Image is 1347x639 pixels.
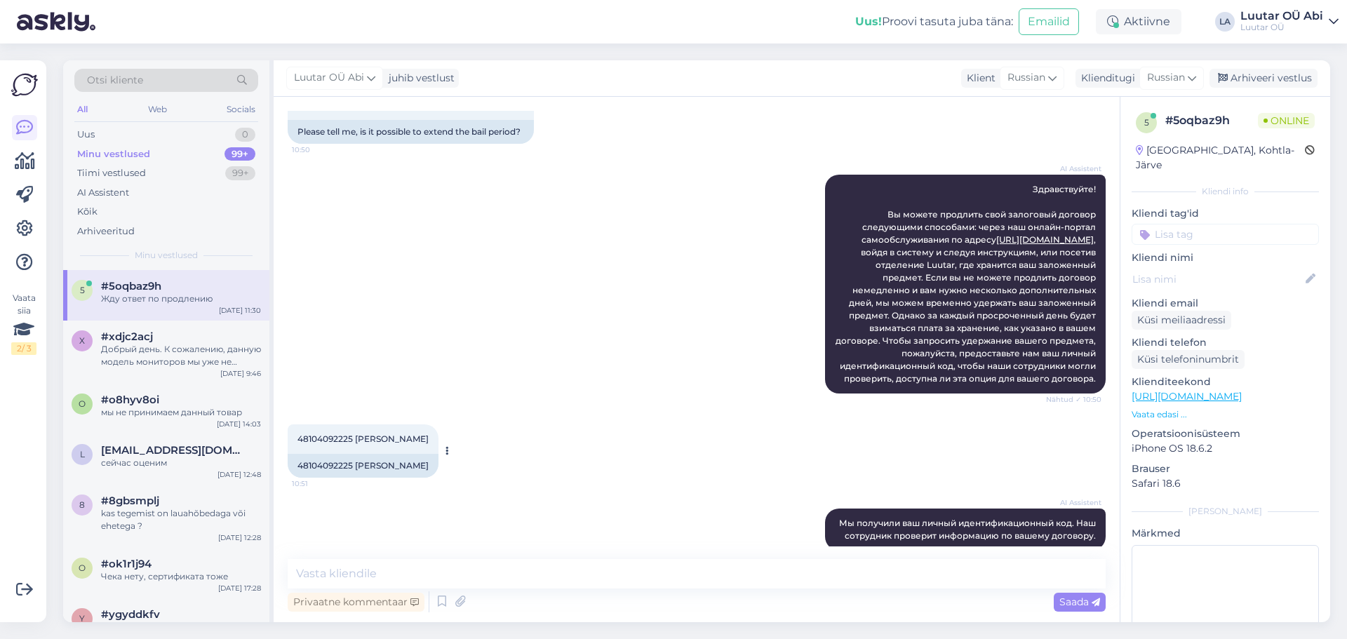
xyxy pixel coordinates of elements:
[77,147,150,161] div: Minu vestlused
[1258,113,1315,128] span: Online
[101,558,152,570] span: #ok1r1j94
[11,292,36,355] div: Vaata siia
[218,583,261,593] div: [DATE] 17:28
[1240,11,1339,33] a: Luutar OÜ AbiLuutar OÜ
[101,292,261,305] div: Жду ответ по продлению
[101,280,161,292] span: #5oqbaz9h
[101,457,261,469] div: сейчас оценим
[383,71,455,86] div: juhib vestlust
[1096,9,1181,34] div: Aktiivne
[77,186,129,200] div: AI Assistent
[1147,70,1185,86] span: Russian
[288,593,424,612] div: Privaatne kommentaar
[297,433,429,444] span: 48104092225 [PERSON_NAME]
[225,166,255,180] div: 99+
[74,100,91,119] div: All
[80,449,85,459] span: l
[1240,22,1323,33] div: Luutar OÜ
[1132,375,1319,389] p: Klienditeekond
[11,342,36,355] div: 2 / 3
[1165,112,1258,129] div: # 5oqbaz9h
[1215,12,1235,32] div: LA
[87,73,143,88] span: Otsi kliente
[219,305,261,316] div: [DATE] 11:30
[101,406,261,419] div: мы не принимаем данный товар
[77,166,146,180] div: Tiimi vestlused
[961,71,996,86] div: Klient
[1132,311,1231,330] div: Küsi meiliaadressi
[1075,71,1135,86] div: Klienditugi
[1209,69,1318,88] div: Arhiveeri vestlus
[79,499,85,510] span: 8
[1049,163,1101,174] span: AI Assistent
[294,70,364,86] span: Luutar OÜ Abi
[996,234,1094,245] a: [URL][DOMAIN_NAME]
[101,330,153,343] span: #xdjc2acj
[1132,335,1319,350] p: Kliendi telefon
[217,469,261,480] div: [DATE] 12:48
[101,394,159,406] span: #o8hyv8oi
[1240,11,1323,22] div: Luutar OÜ Abi
[1132,390,1242,403] a: [URL][DOMAIN_NAME]
[218,532,261,543] div: [DATE] 12:28
[288,454,438,478] div: 48104092225 [PERSON_NAME]
[77,205,98,219] div: Kõik
[1132,476,1319,491] p: Safari 18.6
[855,13,1013,30] div: Proovi tasuta juba täna:
[1132,526,1319,541] p: Märkmed
[135,249,198,262] span: Minu vestlused
[1132,271,1303,287] input: Lisa nimi
[1132,462,1319,476] p: Brauser
[80,285,85,295] span: 5
[217,419,261,429] div: [DATE] 14:03
[1059,596,1100,608] span: Saada
[1019,8,1079,35] button: Emailid
[145,100,170,119] div: Web
[79,398,86,409] span: o
[224,147,255,161] div: 99+
[855,15,882,28] b: Uus!
[101,570,261,583] div: Чека нету, сертификата тоже
[101,444,247,457] span: ljudok76@mail.ru
[1132,505,1319,518] div: [PERSON_NAME]
[1136,143,1305,173] div: [GEOGRAPHIC_DATA], Kohtla-Järve
[101,608,160,621] span: #ygyddkfv
[79,563,86,573] span: o
[235,128,255,142] div: 0
[77,224,135,238] div: Arhiveeritud
[1132,296,1319,311] p: Kliendi email
[1007,70,1045,86] span: Russian
[1144,117,1149,128] span: 5
[224,100,258,119] div: Socials
[220,368,261,379] div: [DATE] 9:46
[839,518,1098,541] span: Мы получили ваш личный идентификационный код. Наш сотрудник проверит информацию по вашему договору.
[292,478,344,489] span: 10:51
[1132,250,1319,265] p: Kliendi nimi
[101,343,261,368] div: Добрый день. К сожалению, данную модель мониторов мы уже не принемаем.
[292,144,344,155] span: 10:50
[1132,426,1319,441] p: Operatsioonisüsteem
[79,335,85,346] span: x
[1132,206,1319,221] p: Kliendi tag'id
[1132,185,1319,198] div: Kliendi info
[11,72,38,98] img: Askly Logo
[1046,394,1101,405] span: Nähtud ✓ 10:50
[288,120,534,144] div: Please tell me, is it possible to extend the bail period?
[79,613,85,624] span: y
[101,495,159,507] span: #8gbsmplj
[1132,441,1319,456] p: iPhone OS 18.6.2
[1132,224,1319,245] input: Lisa tag
[1132,408,1319,421] p: Vaata edasi ...
[1132,350,1245,369] div: Küsi telefoninumbrit
[1049,497,1101,508] span: AI Assistent
[77,128,95,142] div: Uus
[101,507,261,532] div: kas tegemist on lauahõbedaga või ehetega ?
